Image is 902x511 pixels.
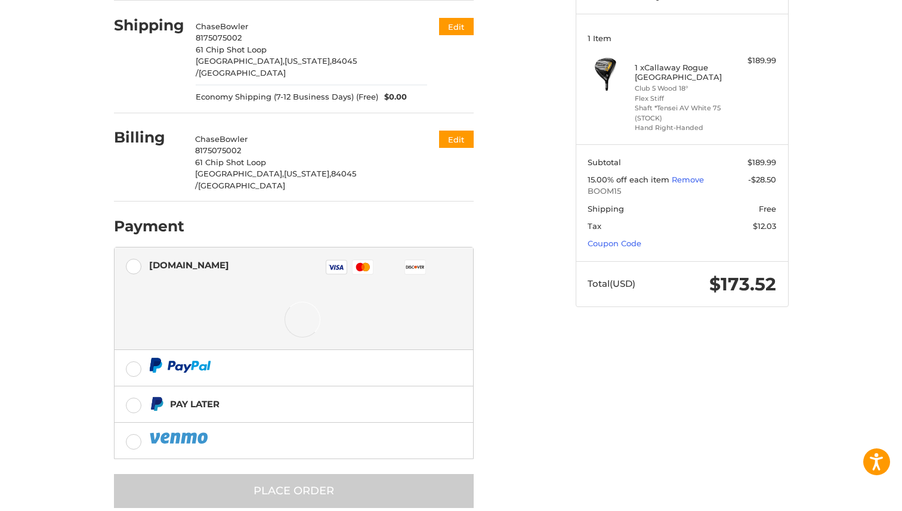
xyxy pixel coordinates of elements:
img: PayPal icon [149,358,211,373]
span: Free [759,204,776,213]
span: Total (USD) [588,278,635,289]
img: PayPal icon [149,431,210,445]
span: [GEOGRAPHIC_DATA] [199,68,286,78]
span: BOOM15 [588,185,776,197]
li: Club 5 Wood 18° [635,83,726,94]
span: Tax [588,221,601,231]
span: Subtotal [588,157,621,167]
div: Pay Later [170,394,220,414]
a: Remove [672,175,704,184]
li: Shaft *Tensei AV White 75 (STOCK) [635,103,726,123]
span: [US_STATE], [285,56,332,66]
span: 84045 / [196,56,357,78]
h2: Billing [114,128,184,147]
span: 84045 / [195,169,356,190]
span: 15.00% off each item [588,175,672,184]
span: -$28.50 [748,175,776,184]
span: $12.03 [753,221,776,231]
span: Bowler [220,134,248,144]
span: Chase [195,134,220,144]
div: [DOMAIN_NAME] [149,255,229,275]
iframe: Google Customer Reviews [804,479,902,511]
span: [GEOGRAPHIC_DATA], [195,169,284,178]
span: $189.99 [747,157,776,167]
span: Shipping [588,204,624,213]
h4: 1 x Callaway Rogue [GEOGRAPHIC_DATA] [635,63,726,82]
li: Flex Stiff [635,94,726,104]
button: Edit [439,18,474,35]
span: 61 Chip Shot Loop [196,45,267,54]
span: Bowler [220,21,248,31]
span: [GEOGRAPHIC_DATA] [198,181,285,190]
img: Pay Later icon [149,397,164,411]
span: [US_STATE], [284,169,331,178]
button: Edit [439,131,474,148]
div: $189.99 [729,55,776,67]
span: 8175075002 [195,145,241,155]
h2: Shipping [114,16,184,35]
li: Hand Right-Handed [635,123,726,133]
span: $173.52 [709,273,776,295]
span: Economy Shipping (7-12 Business Days) (Free) [196,91,378,103]
span: [GEOGRAPHIC_DATA], [196,56,285,66]
span: 8175075002 [196,33,242,42]
span: Chase [196,21,220,31]
span: $0.00 [378,91,407,103]
button: Place Order [114,474,474,508]
a: Coupon Code [588,239,641,248]
h2: Payment [114,217,184,236]
h3: 1 Item [588,33,776,43]
span: 61 Chip Shot Loop [195,157,266,167]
